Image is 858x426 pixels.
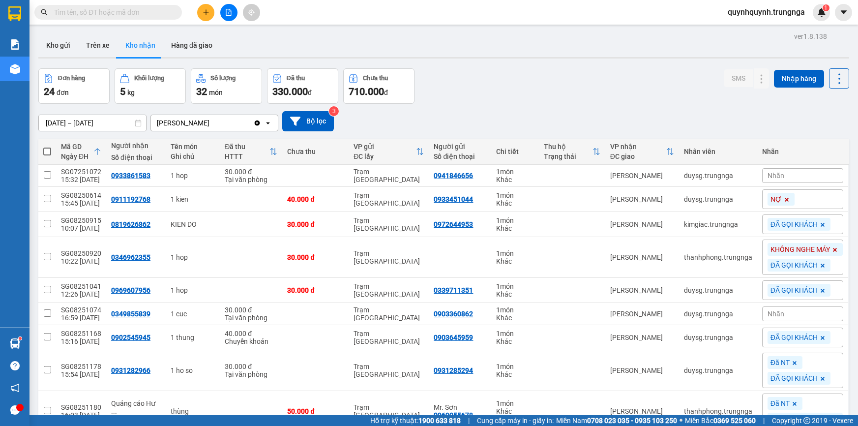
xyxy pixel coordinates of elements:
[768,172,784,180] span: Nhãn
[610,407,674,415] div: [PERSON_NAME]
[248,9,255,16] span: aim
[770,220,818,229] span: ĐÃ GỌI KHÁCH
[770,245,830,254] span: KHÔNG NGHE MÁY
[61,257,101,265] div: 10:22 [DATE]
[610,310,674,318] div: [PERSON_NAME]
[134,75,164,82] div: Khối lượng
[496,330,533,337] div: 1 món
[38,33,78,57] button: Kho gửi
[44,86,55,97] span: 24
[264,119,272,127] svg: open
[225,9,232,16] span: file-add
[111,172,150,180] div: 0933861583
[770,374,818,383] span: ĐÃ GỌI KHÁCH
[287,253,344,261] div: 30.000 đ
[496,314,533,322] div: Khác
[127,89,135,96] span: kg
[58,75,85,82] div: Đơn hàng
[496,363,533,370] div: 1 món
[115,68,186,104] button: Khối lượng5kg
[496,224,533,232] div: Khác
[287,286,344,294] div: 30.000 đ
[496,399,533,407] div: 1 món
[354,282,424,298] div: Trạm [GEOGRAPHIC_DATA]
[496,370,533,378] div: Khác
[118,33,163,57] button: Kho nhận
[770,358,790,367] span: Đã NT
[496,216,533,224] div: 1 món
[243,4,260,21] button: aim
[220,139,282,165] th: Toggle SortBy
[61,191,101,199] div: SG08250614
[61,306,101,314] div: SG08251074
[225,143,269,151] div: Đã thu
[171,366,215,374] div: 1 ho so
[434,310,473,318] div: 0903360862
[39,115,146,131] input: Select a date range.
[61,370,101,378] div: 15:54 [DATE]
[684,366,752,374] div: duysg.trungnga
[61,143,93,151] div: Mã GD
[434,411,473,419] div: 0969055678
[197,4,214,21] button: plus
[605,139,679,165] th: Toggle SortBy
[171,172,215,180] div: 1 hop
[823,4,829,11] sup: 1
[544,143,592,151] div: Thu hộ
[253,119,261,127] svg: Clear value
[111,366,150,374] div: 0931282966
[61,403,101,411] div: SG08251180
[770,195,782,204] span: NỢ
[684,407,752,415] div: thanhphong.trungnga
[171,143,215,151] div: Tên món
[61,216,101,224] div: SG08250915
[354,330,424,345] div: Trạm [GEOGRAPHIC_DATA]
[354,152,416,160] div: ĐC lấy
[477,415,554,426] span: Cung cấp máy in - giấy in:
[496,415,533,423] div: 5 kg
[610,366,674,374] div: [PERSON_NAME]
[287,407,344,415] div: 50.000 đ
[384,89,388,96] span: đ
[329,106,339,116] sup: 3
[496,148,533,155] div: Chi tiết
[713,417,756,425] strong: 0369 525 060
[8,6,21,21] img: logo-vxr
[272,86,308,97] span: 330.000
[41,9,48,16] span: search
[720,6,813,18] span: quynhquynh.trungnga
[496,282,533,290] div: 1 món
[610,172,674,180] div: [PERSON_NAME]
[287,75,305,82] div: Đã thu
[817,8,826,17] img: icon-new-feature
[111,399,161,415] div: Quảng cáo Hưng Phát
[111,142,161,150] div: Người nhận
[61,290,101,298] div: 12:26 [DATE]
[539,139,605,165] th: Toggle SortBy
[354,168,424,183] div: Trạm [GEOGRAPHIC_DATA]
[839,8,848,17] span: caret-down
[56,139,106,165] th: Toggle SortBy
[610,253,674,261] div: [PERSON_NAME]
[61,168,101,176] div: SG07251072
[496,168,533,176] div: 1 món
[10,39,20,50] img: solution-icon
[61,337,101,345] div: 15:16 [DATE]
[824,4,828,11] span: 1
[434,286,473,294] div: 0339711351
[835,4,852,21] button: caret-down
[774,70,824,88] button: Nhập hàng
[354,306,424,322] div: Trạm [GEOGRAPHIC_DATA]
[363,75,388,82] div: Chưa thu
[287,148,344,155] div: Chưa thu
[610,195,674,203] div: [PERSON_NAME]
[287,220,344,228] div: 30.000 đ
[610,152,666,160] div: ĐC giao
[763,415,765,426] span: |
[10,361,20,370] span: question-circle
[496,337,533,345] div: Khác
[343,68,414,104] button: Chưa thu710.000đ
[225,314,277,322] div: Tại văn phòng
[434,220,473,228] div: 0972644953
[762,148,843,155] div: Nhãn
